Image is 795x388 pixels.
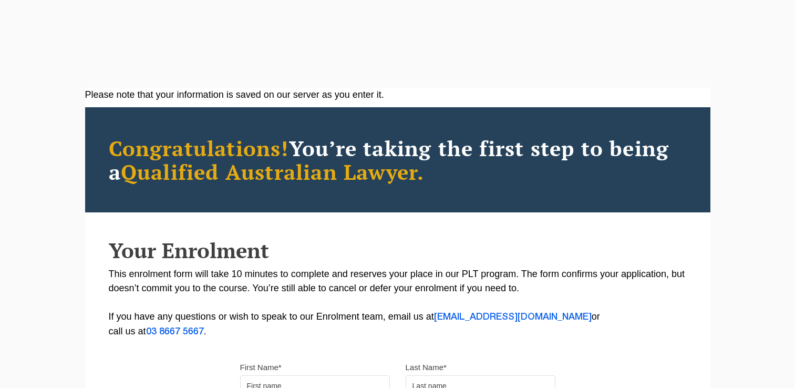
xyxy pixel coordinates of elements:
[240,362,282,373] label: First Name*
[109,136,687,183] h2: You’re taking the first step to being a
[85,88,710,102] div: Please note that your information is saved on our server as you enter it.
[406,362,447,373] label: Last Name*
[109,267,687,339] p: This enrolment form will take 10 minutes to complete and reserves your place in our PLT program. ...
[146,328,204,336] a: 03 8667 5667
[434,313,592,321] a: [EMAIL_ADDRESS][DOMAIN_NAME]
[109,239,687,262] h2: Your Enrolment
[109,134,289,162] span: Congratulations!
[121,158,425,186] span: Qualified Australian Lawyer.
